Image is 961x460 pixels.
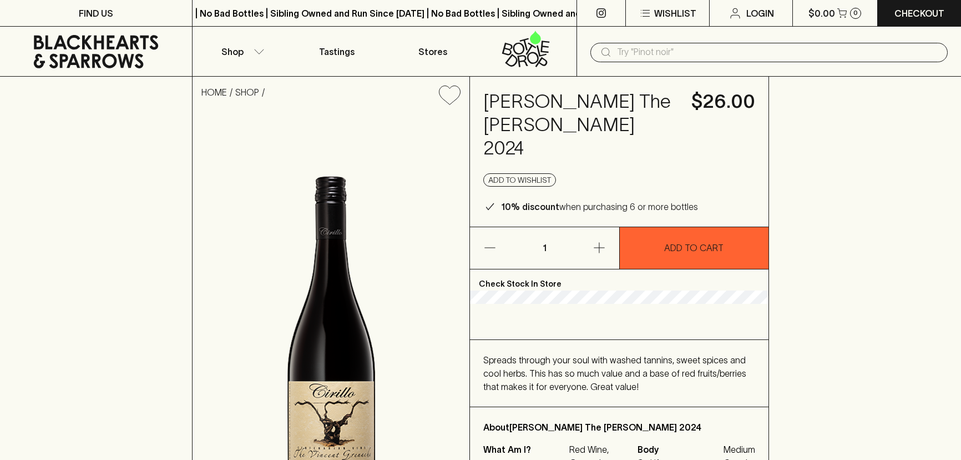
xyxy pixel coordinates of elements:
button: Add to wishlist [483,173,556,187]
p: ADD TO CART [664,241,724,254]
p: $0.00 [808,7,835,20]
a: HOME [201,87,227,97]
p: Shop [221,45,244,58]
p: when purchasing 6 or more bottles [501,200,698,213]
input: Try "Pinot noir" [617,43,939,61]
p: Stores [418,45,447,58]
span: Medium [724,443,755,456]
p: About [PERSON_NAME] The [PERSON_NAME] 2024 [483,421,755,434]
p: 0 [853,10,858,16]
p: Tastings [319,45,355,58]
p: FIND US [79,7,113,20]
p: Check Stock In Store [470,269,768,291]
p: 1 [532,227,558,269]
button: ADD TO CART [620,227,768,269]
p: Checkout [894,7,944,20]
p: Login [746,7,774,20]
button: Add to wishlist [434,81,465,109]
a: Tastings [289,27,385,76]
span: Spreads through your soul with washed tannins, sweet spices and cool herbs. This has so much valu... [483,355,746,392]
p: Wishlist [654,7,696,20]
b: 10% discount [501,202,559,212]
h4: $26.00 [691,90,755,113]
a: Stores [385,27,480,76]
span: Body [638,443,721,456]
a: SHOP [235,87,259,97]
h4: [PERSON_NAME] The [PERSON_NAME] 2024 [483,90,677,160]
button: Shop [193,27,289,76]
